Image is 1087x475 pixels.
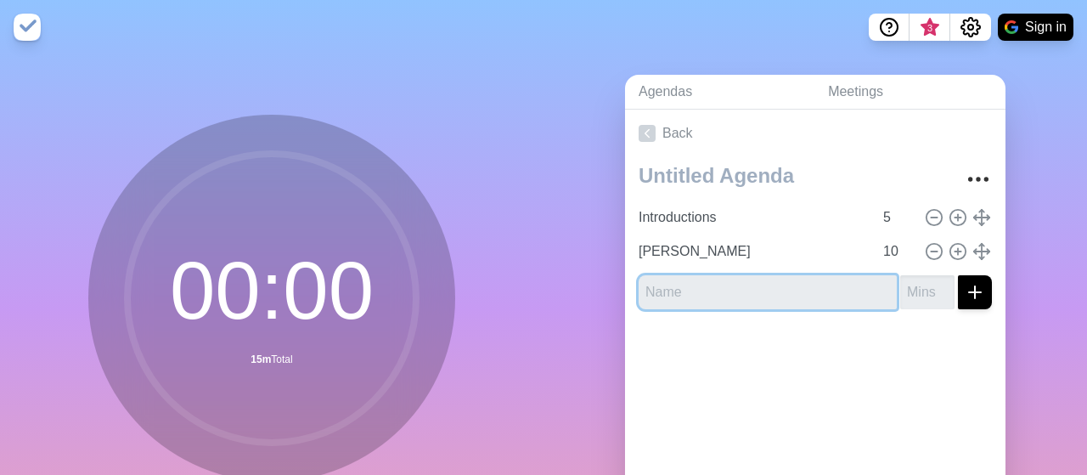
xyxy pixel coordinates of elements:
[625,110,1005,157] a: Back
[910,14,950,41] button: What’s new
[814,75,1005,110] a: Meetings
[1005,20,1018,34] img: google logo
[900,275,955,309] input: Mins
[998,14,1073,41] button: Sign in
[876,201,917,235] input: Mins
[869,14,910,41] button: Help
[961,162,995,196] button: More
[876,235,917,269] input: Mins
[14,14,41,41] img: timeblocks logo
[950,14,991,41] button: Settings
[923,21,937,35] span: 3
[639,275,897,309] input: Name
[625,75,814,110] a: Agendas
[632,235,873,269] input: Name
[632,201,873,235] input: Name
